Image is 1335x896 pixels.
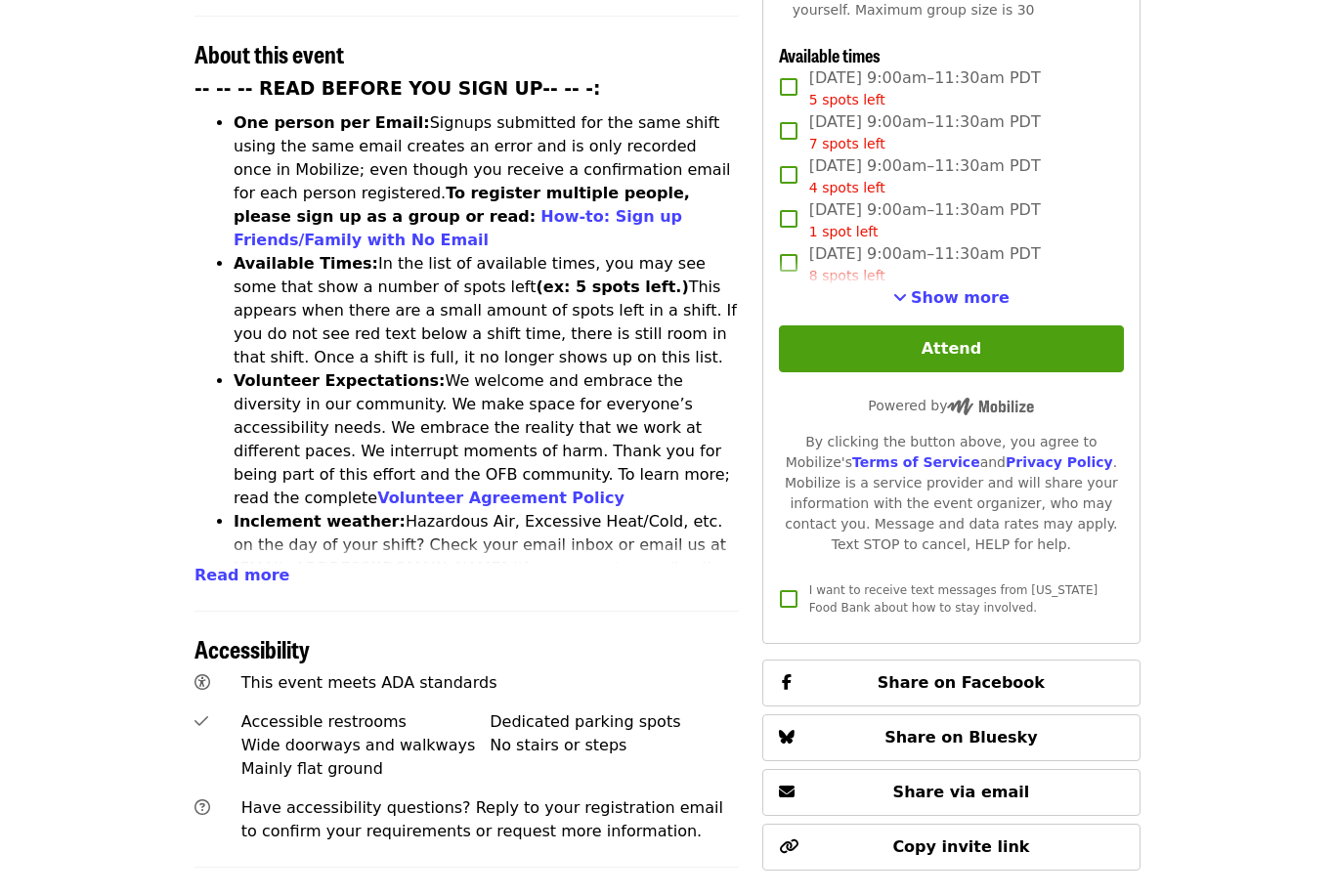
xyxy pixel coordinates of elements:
span: Share on Bluesky [884,728,1038,747]
button: Share on Bluesky [762,714,1141,761]
span: 5 spots left [809,92,885,107]
li: Hazardous Air, Excessive Heat/Cold, etc. on the day of your shift? Check your email inbox or emai... [234,510,739,627]
i: question-circle icon [194,798,210,817]
i: universal-access icon [194,673,210,692]
button: Copy invite link [762,824,1141,871]
span: About this event [194,36,344,70]
i: check icon [194,712,208,731]
strong: One person per Email: [234,113,430,132]
button: Share via email [762,769,1141,816]
span: 8 spots left [809,268,885,283]
span: Accessibility [194,631,310,665]
strong: Available Times: [234,254,378,273]
span: [DATE] 9:00am–11:30am PDT [809,154,1041,198]
strong: To register multiple people, please sign up as a group or read: [234,184,690,226]
span: I want to receive text messages from [US_STATE] Food Bank about how to stay involved. [809,583,1098,615]
span: Share via email [893,783,1030,801]
div: Mainly flat ground [241,757,491,781]
span: Powered by [868,398,1034,413]
span: [DATE] 9:00am–11:30am PDT [809,66,1041,110]
span: 4 spots left [809,180,885,195]
button: See more timeslots [893,286,1010,310]
a: How-to: Sign up Friends/Family with No Email [234,207,682,249]
span: [DATE] 9:00am–11:30am PDT [809,242,1041,286]
li: Signups submitted for the same shift using the same email creates an error and is only recorded o... [234,111,739,252]
img: Powered by Mobilize [947,398,1034,415]
span: [DATE] 9:00am–11:30am PDT [809,110,1041,154]
strong: Inclement weather: [234,512,406,531]
span: Show more [911,288,1010,307]
span: This event meets ADA standards [241,673,497,692]
span: 7 spots left [809,136,885,151]
div: Accessible restrooms [241,710,491,734]
a: Terms of Service [852,454,980,470]
strong: -- -- -- READ BEFORE YOU SIGN UP-- -- -: [194,78,601,99]
a: Volunteer Agreement Policy [377,489,624,507]
li: We welcome and embrace the diversity in our community. We make space for everyone’s accessibility... [234,369,739,510]
strong: Volunteer Expectations: [234,371,446,390]
span: Read more [194,566,289,584]
span: [DATE] 9:00am–11:30am PDT [809,198,1041,242]
span: 1 spot left [809,224,879,239]
div: Dedicated parking spots [490,710,739,734]
li: In the list of available times, you may see some that show a number of spots left This appears wh... [234,252,739,369]
strong: (ex: 5 spots left.) [536,277,688,296]
span: Share on Facebook [878,673,1045,692]
button: Share on Facebook [762,660,1141,706]
button: Attend [779,325,1124,372]
span: Have accessibility questions? Reply to your registration email to confirm your requirements or re... [241,798,723,840]
span: Available times [779,42,881,67]
span: Copy invite link [892,837,1029,856]
button: Read more [194,564,289,587]
div: Wide doorways and walkways [241,734,491,757]
div: By clicking the button above, you agree to Mobilize's and . Mobilize is a service provider and wi... [779,432,1124,555]
div: No stairs or steps [490,734,739,757]
a: Privacy Policy [1006,454,1113,470]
